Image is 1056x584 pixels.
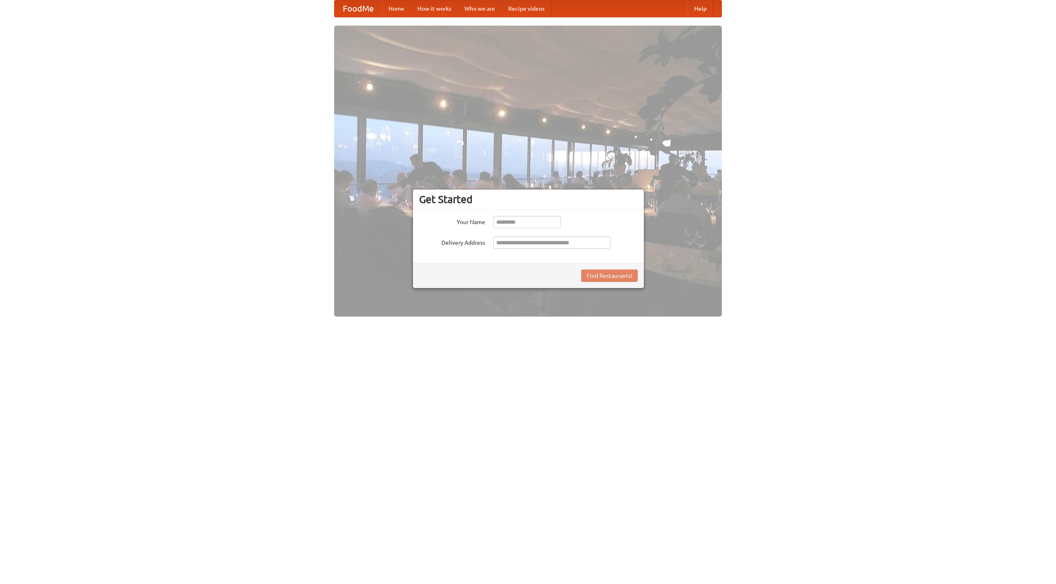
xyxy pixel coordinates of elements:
a: How it works [411,0,458,17]
a: FoodMe [335,0,382,17]
a: Who we are [458,0,502,17]
label: Delivery Address [419,236,485,247]
a: Recipe videos [502,0,551,17]
a: Help [688,0,713,17]
button: Find Restaurants! [581,270,638,282]
a: Home [382,0,411,17]
h3: Get Started [419,193,638,206]
label: Your Name [419,216,485,226]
